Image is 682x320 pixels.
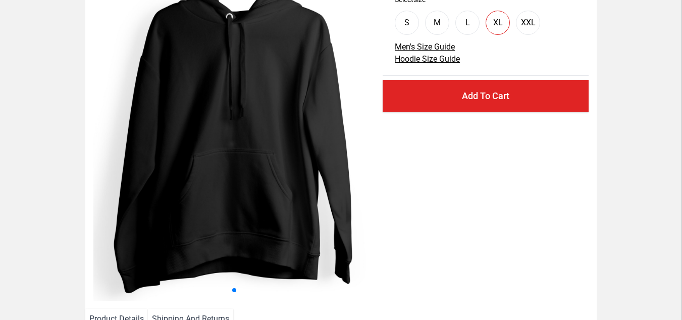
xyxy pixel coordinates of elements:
[493,17,503,29] div: XL
[404,17,409,29] div: S
[521,17,536,29] div: XXL
[395,41,455,53] button: Men's Size Guide
[434,17,441,29] div: M
[383,80,589,112] button: Add To Cart
[395,53,460,65] button: Hoodie Size Guide
[465,17,470,29] div: L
